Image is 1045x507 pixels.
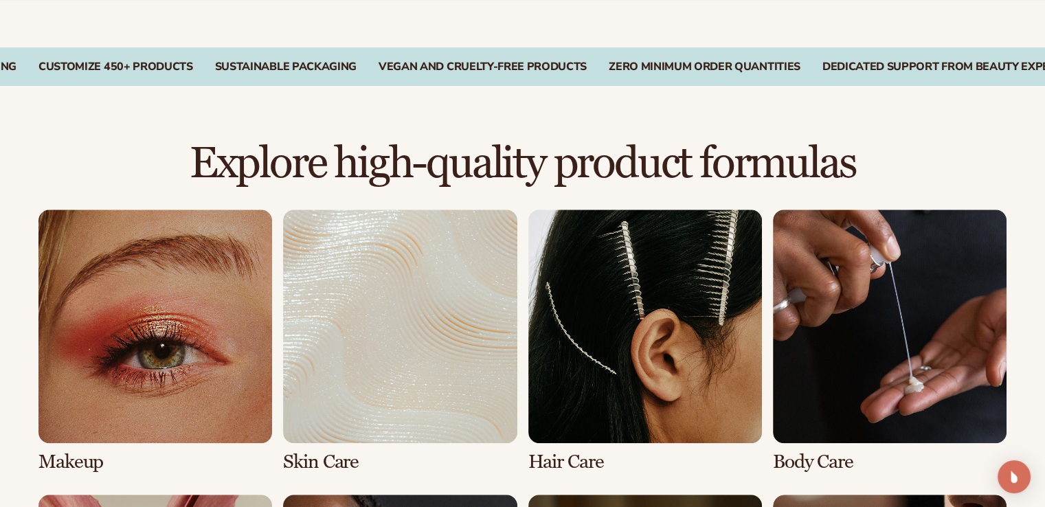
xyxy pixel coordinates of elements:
h3: Makeup [38,451,272,473]
h3: Hair Care [528,451,762,473]
div: VEGAN AND CRUELTY-FREE PRODUCTS [379,60,587,74]
h3: Body Care [773,451,1007,473]
div: ZERO MINIMUM ORDER QUANTITIES [609,60,800,74]
h2: Explore high-quality product formulas [38,141,1007,187]
div: 3 / 8 [528,210,762,473]
div: 2 / 8 [283,210,517,473]
h3: Skin Care [283,451,517,473]
div: Open Intercom Messenger [998,460,1031,493]
div: SUSTAINABLE PACKAGING [215,60,357,74]
div: 1 / 8 [38,210,272,473]
div: 4 / 8 [773,210,1007,473]
div: CUSTOMIZE 450+ PRODUCTS [38,60,193,74]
